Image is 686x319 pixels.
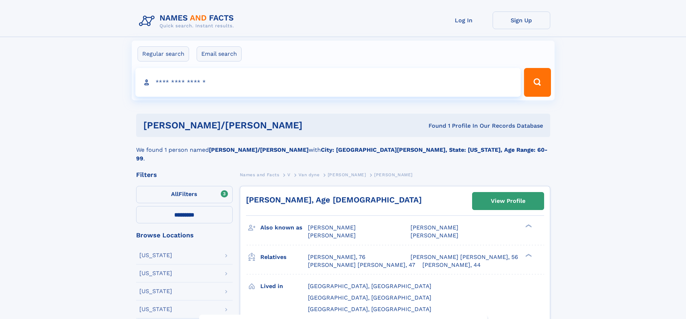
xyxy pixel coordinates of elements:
span: [PERSON_NAME] [308,224,356,231]
span: [PERSON_NAME] [308,232,356,239]
div: ❯ [524,224,532,228]
a: Log In [435,12,493,29]
div: [US_STATE] [139,252,172,258]
div: [US_STATE] [139,306,172,312]
span: [PERSON_NAME] [328,172,366,177]
input: search input [135,68,521,97]
a: Names and Facts [240,170,279,179]
div: Filters [136,172,233,178]
b: [PERSON_NAME]/[PERSON_NAME] [209,146,309,153]
div: Found 1 Profile In Our Records Database [366,122,543,130]
b: City: [GEOGRAPHIC_DATA][PERSON_NAME], State: [US_STATE], Age Range: 60-99 [136,146,547,162]
div: View Profile [491,193,525,209]
span: Van dyne [299,172,319,177]
a: [PERSON_NAME] [328,170,366,179]
div: [US_STATE] [139,270,172,276]
h3: Relatives [260,251,308,263]
h3: Also known as [260,222,308,234]
span: [GEOGRAPHIC_DATA], [GEOGRAPHIC_DATA] [308,294,431,301]
div: Browse Locations [136,232,233,238]
span: All [171,191,179,197]
a: View Profile [472,192,544,210]
img: Logo Names and Facts [136,12,240,31]
h3: Lived in [260,280,308,292]
span: [PERSON_NAME] [411,224,458,231]
button: Search Button [524,68,551,97]
a: Sign Up [493,12,550,29]
label: Email search [197,46,242,61]
a: [PERSON_NAME], 76 [308,253,366,261]
span: [PERSON_NAME] [374,172,413,177]
label: Filters [136,186,233,203]
div: [US_STATE] [139,288,172,294]
span: [GEOGRAPHIC_DATA], [GEOGRAPHIC_DATA] [308,306,431,313]
span: [GEOGRAPHIC_DATA], [GEOGRAPHIC_DATA] [308,283,431,290]
span: V [287,172,291,177]
a: [PERSON_NAME], 44 [422,261,481,269]
a: Van dyne [299,170,319,179]
a: [PERSON_NAME] [PERSON_NAME], 47 [308,261,415,269]
div: We found 1 person named with . [136,137,550,163]
a: [PERSON_NAME], Age [DEMOGRAPHIC_DATA] [246,195,422,204]
a: V [287,170,291,179]
a: [PERSON_NAME] [PERSON_NAME], 56 [411,253,518,261]
div: ❯ [524,253,532,258]
span: [PERSON_NAME] [411,232,458,239]
h1: [PERSON_NAME]/[PERSON_NAME] [143,121,366,130]
label: Regular search [138,46,189,61]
